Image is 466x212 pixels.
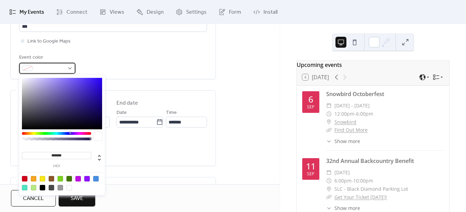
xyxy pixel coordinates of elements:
span: - [354,110,356,118]
div: #4A4A4A [49,185,54,190]
a: Snowbird [334,118,356,126]
div: ​ [326,118,332,126]
div: Sep [307,172,315,176]
span: [DATE] [334,168,350,177]
a: Design [131,3,169,21]
div: ​ [326,102,332,110]
a: 32nd Annual Backcountry Benefit [326,157,414,165]
div: 6 [308,95,313,104]
a: Install [248,3,283,21]
div: ​ [326,185,332,193]
span: Link to Google Maps [27,37,71,46]
button: ​Show more [326,138,360,145]
div: ​ [326,204,332,212]
button: Cancel [11,190,56,207]
div: ​ [326,193,332,201]
span: Connect [66,8,87,16]
span: SLC - Black Diamond Parking Lot [334,185,408,193]
span: Time [166,109,177,117]
a: Views [94,3,130,21]
div: #4A90E2 [93,176,99,181]
div: #000000 [40,185,45,190]
div: End date [116,99,138,107]
div: #8B572A [49,176,54,181]
span: 10:00pm [353,177,373,185]
div: #417505 [66,176,72,181]
button: Save [59,190,95,207]
div: #FFFFFF [66,185,72,190]
div: #9B9B9B [58,185,63,190]
a: Get Your Ticket [DATE]! [334,194,387,200]
a: Find Out More [334,127,368,133]
div: Event color [19,54,74,62]
span: Show more [334,138,360,145]
span: Install [263,8,278,16]
span: Date [116,109,127,117]
div: #9013FE [84,176,90,181]
div: #BD10E0 [75,176,81,181]
span: Save [71,195,83,203]
a: Settings [171,3,212,21]
div: #50E3C2 [22,185,27,190]
button: ​Show more [326,204,360,212]
a: Snowbird Octoberfest [326,90,384,98]
div: Sep [307,105,315,109]
label: hex [22,164,91,168]
span: Show more [334,204,360,212]
span: Design [147,8,164,16]
div: 11 [306,162,316,170]
div: ​ [326,168,332,177]
div: #F8E71C [40,176,45,181]
div: Upcoming events [297,61,449,69]
div: ​ [326,138,332,145]
span: My Events [20,8,44,16]
div: #D0021B [22,176,27,181]
div: ​ [326,126,332,134]
span: 12:00pm [334,110,354,118]
span: [DATE] - [DATE] [334,102,370,110]
span: Views [110,8,124,16]
span: Cancel [23,195,44,203]
div: ​ [326,110,332,118]
div: #B8E986 [31,185,36,190]
a: My Events [4,3,49,21]
span: Form [229,8,241,16]
div: #F5A623 [31,176,36,181]
a: Connect [51,3,93,21]
span: - [352,177,353,185]
div: ​ [326,177,332,185]
span: 6:00pm [356,110,373,118]
a: Form [213,3,246,21]
div: #7ED321 [58,176,63,181]
span: 6:00pm [334,177,352,185]
span: Settings [186,8,207,16]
